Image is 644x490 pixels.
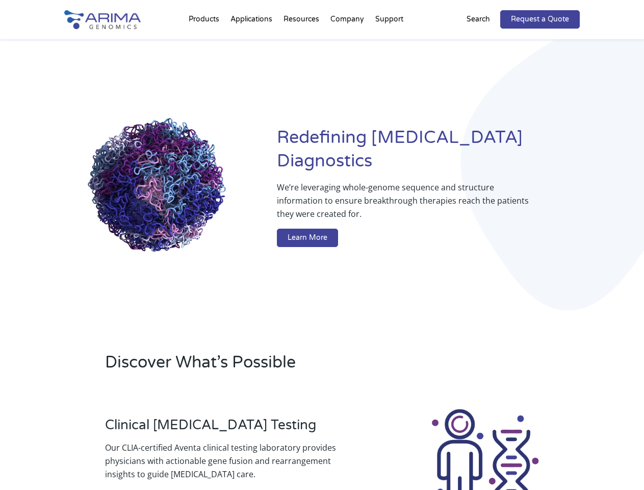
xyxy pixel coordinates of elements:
[593,441,644,490] iframe: Chat Widget
[277,181,539,229] p: We’re leveraging whole-genome sequence and structure information to ensure breakthrough therapies...
[277,229,338,247] a: Learn More
[105,351,444,382] h2: Discover What’s Possible
[64,10,141,29] img: Arima-Genomics-logo
[105,417,362,441] h3: Clinical [MEDICAL_DATA] Testing
[500,10,580,29] a: Request a Quote
[105,441,362,481] p: Our CLIA-certified Aventa clinical testing laboratory provides physicians with actionable gene fu...
[467,13,490,26] p: Search
[277,126,580,181] h1: Redefining [MEDICAL_DATA] Diagnostics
